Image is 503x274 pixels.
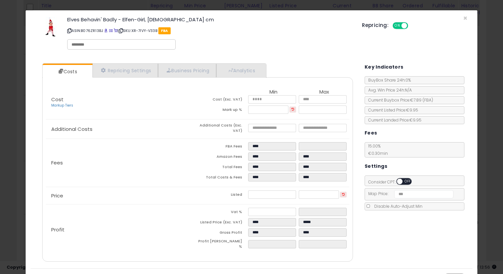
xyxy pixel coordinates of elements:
span: OFF [403,179,413,184]
span: €0.30 min [365,150,388,156]
a: BuyBox page [104,28,108,33]
p: Additional Costs [46,127,198,132]
p: Fees [46,160,198,165]
span: FBA [158,27,171,34]
span: ( FBA ) [422,97,433,103]
td: Profit [PERSON_NAME] % [198,239,248,251]
td: Amazon Fees [198,152,248,163]
span: Consider CPT: [365,179,420,185]
th: Max [299,89,349,95]
span: × [463,13,467,23]
span: OFF [407,23,418,29]
td: Listed [198,190,248,201]
span: €7.89 [410,97,433,103]
span: Current Buybox Price: [365,97,433,103]
img: 31haIAEHtPL._SL60_.jpg [41,17,61,37]
h5: Key Indicators [365,63,404,71]
td: FBA Fees [198,142,248,152]
a: All offer listings [109,28,113,33]
span: Current Landed Price: €9.95 [365,117,421,123]
th: Min [248,89,299,95]
span: 15.00 % [365,143,388,156]
p: ASIN: B076ZR13BJ | SKU: XR-7IVY-V33B [67,25,352,36]
span: BuyBox Share 24h: 0% [365,77,411,83]
td: Vat % [198,208,248,218]
span: Current Listed Price: €9.95 [365,107,418,113]
td: Additional Costs (Exc. VAT) [198,123,248,135]
h5: Repricing: [362,23,389,28]
span: Avg. Win Price 24h: N/A [365,87,412,93]
a: Markup Tiers [51,103,73,108]
h5: Fees [365,129,377,137]
td: Total Fees [198,163,248,173]
h3: Elves Behavin' Badly - Elfen-Girl, [DEMOGRAPHIC_DATA] cm [67,17,352,22]
td: Mark up % [198,106,248,116]
span: ON [393,23,402,29]
a: Repricing Settings [92,64,158,77]
td: Gross Profit [198,228,248,239]
a: Business Pricing [158,64,216,77]
p: Cost [46,97,198,108]
a: Analytics [216,64,265,77]
a: Costs [43,65,92,78]
a: Your listing only [114,28,117,33]
p: Price [46,193,198,198]
td: Listed Price (Exc. VAT) [198,218,248,228]
h5: Settings [365,162,387,170]
td: Cost (Exc. VAT) [198,95,248,106]
p: Profit [46,227,198,232]
span: Disable Auto-Adjust Min [371,203,422,209]
td: Total Costs & Fees [198,173,248,183]
span: Map Price: [365,191,454,196]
